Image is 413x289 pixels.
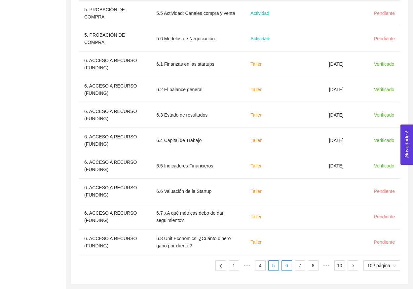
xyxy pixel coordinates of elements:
[79,153,151,179] td: 6. ACCESO A RECURSO (FUNDING)
[250,163,261,168] span: Taller
[268,260,279,271] li: 5
[250,87,261,92] span: Taller
[79,230,151,255] td: 6. ACCESO A RECURSO (FUNDING)
[250,239,261,245] span: Taller
[79,128,151,153] td: 6. ACCESO A RECURSO (FUNDING)
[324,128,369,153] td: [DATE]
[151,26,245,52] td: 5.6 Modelos de Negociación
[219,264,223,268] span: left
[374,61,394,67] span: Verificado
[151,1,245,26] td: 5.5 Actividad: Canales compra y venta
[374,163,394,168] span: Verificado
[151,102,245,128] td: 6.3 Estado de resultados
[363,260,400,271] div: tamaño de página
[308,261,318,271] a: 8
[324,77,369,102] td: [DATE]
[400,125,413,165] button: Open Feedback Widget
[250,138,261,143] span: Taller
[321,260,332,271] span: •••
[367,261,396,271] span: 10 / página
[374,87,394,92] span: Verificado
[151,204,245,230] td: 6.7 ¿A qué métricas debo de dar seguimiento?
[324,153,369,179] td: [DATE]
[374,112,394,118] span: Verificado
[215,260,226,271] button: left
[79,77,151,102] td: 6. ACCESO A RECURSO (FUNDING)
[79,179,151,204] td: 6. ACCESO A RECURSO (FUNDING)
[374,239,395,245] span: Pendiente
[250,61,261,67] span: Taller
[255,261,265,271] a: 4
[79,1,151,26] td: 5. PROBACIÓN DE COMPRA
[269,261,279,271] a: 5
[295,260,305,271] li: 7
[151,179,245,204] td: 6.6 Valuación de la Startup
[151,52,245,77] td: 6.1 Finanzas en las startups
[151,77,245,102] td: 6.2 El balance general
[250,11,269,16] span: Actividad
[151,230,245,255] td: 6.8 Unit Economics: ¿Cuánto dinero gano por cliente?
[295,261,305,271] a: 7
[321,260,332,271] li: 5 páginas siguientes
[348,260,358,271] li: Página siguiente
[250,112,261,118] span: Taller
[282,261,292,271] a: 6
[308,260,319,271] li: 8
[242,260,252,271] span: •••
[324,52,369,77] td: [DATE]
[282,260,292,271] li: 6
[250,214,261,219] span: Taller
[151,128,245,153] td: 6.4 Capital de Trabajo
[374,189,395,194] span: Pendiente
[324,102,369,128] td: [DATE]
[79,102,151,128] td: 6. ACCESO A RECURSO (FUNDING)
[250,189,261,194] span: Taller
[255,260,266,271] li: 4
[374,11,395,16] span: Pendiente
[374,36,395,41] span: Pendiente
[334,260,345,271] li: 10
[335,261,345,271] a: 10
[348,260,358,271] button: right
[351,264,355,268] span: right
[79,52,151,77] td: 6. ACCESO A RECURSO (FUNDING)
[374,138,394,143] span: Verificado
[374,214,395,219] span: Pendiente
[215,260,226,271] li: Página anterior
[242,260,252,271] li: 5 páginas previas
[79,26,151,52] td: 5. PROBACIÓN DE COMPRA
[151,153,245,179] td: 6.5 Indicadores Financieros
[229,261,239,271] a: 1
[250,36,269,41] span: Actividad
[229,260,239,271] li: 1
[79,204,151,230] td: 6. ACCESO A RECURSO (FUNDING)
